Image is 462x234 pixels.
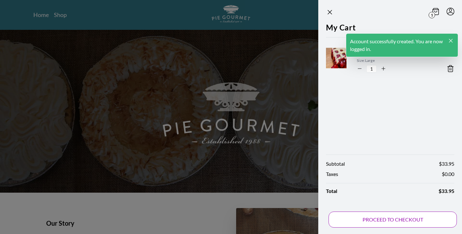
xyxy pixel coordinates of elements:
[429,12,435,18] span: 1
[448,38,454,44] button: Close panel
[326,170,338,178] span: Taxes
[326,187,337,195] span: Total
[323,42,362,81] img: Product Image
[326,22,454,37] h2: My Cart
[439,160,454,168] span: $ 33.95
[329,212,457,228] button: PROCEED TO CHECKOUT
[439,187,454,195] span: $ 33.95
[357,58,429,63] span: Size: Large
[326,160,345,168] span: Subtotal
[442,170,454,178] span: $ 0.00
[447,8,454,15] button: Menu
[326,8,334,16] button: Close panel
[350,38,448,53] h1: Account successfully created. You are now logged in.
